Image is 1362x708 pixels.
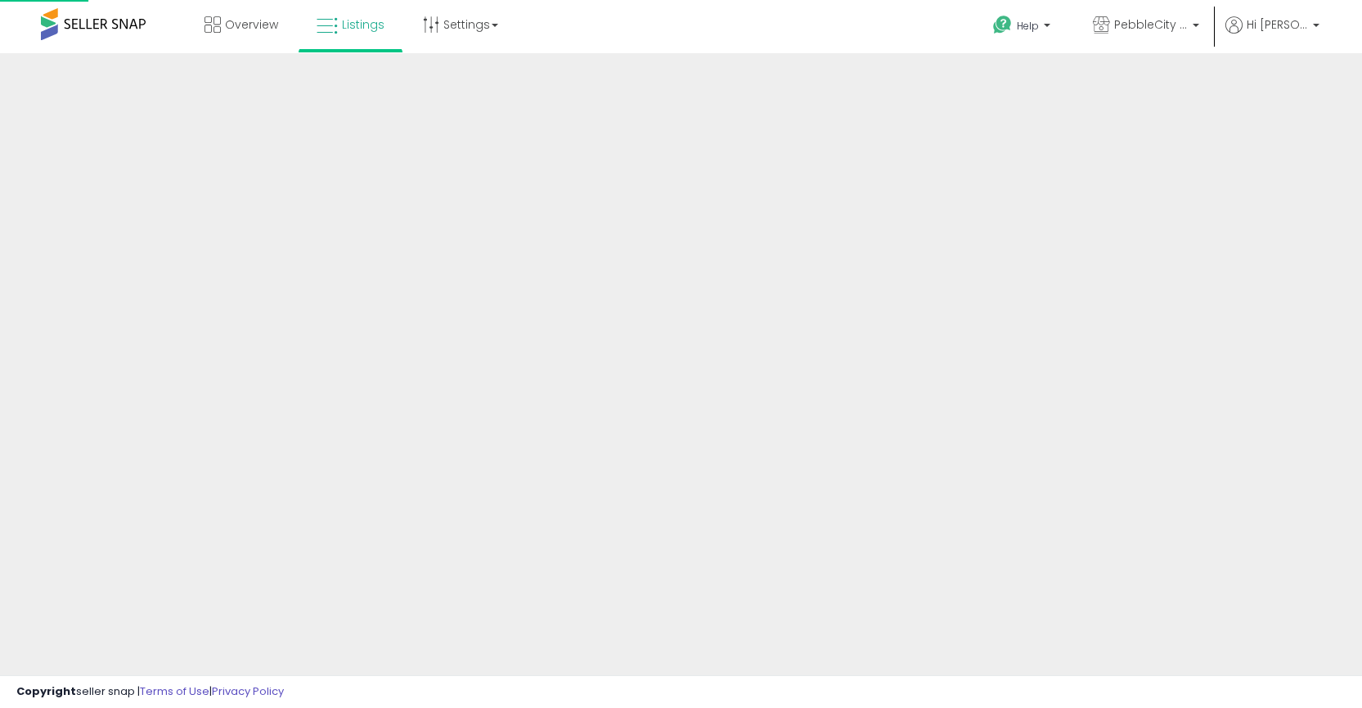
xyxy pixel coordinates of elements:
[1114,16,1188,33] span: PebbleCity Store
[1225,16,1319,53] a: Hi [PERSON_NAME]
[1017,19,1039,33] span: Help
[980,2,1067,53] a: Help
[992,15,1013,35] i: Get Help
[225,16,278,33] span: Overview
[342,16,384,33] span: Listings
[16,684,284,700] div: seller snap | |
[16,683,76,699] strong: Copyright
[1247,16,1308,33] span: Hi [PERSON_NAME]
[140,683,209,699] a: Terms of Use
[212,683,284,699] a: Privacy Policy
